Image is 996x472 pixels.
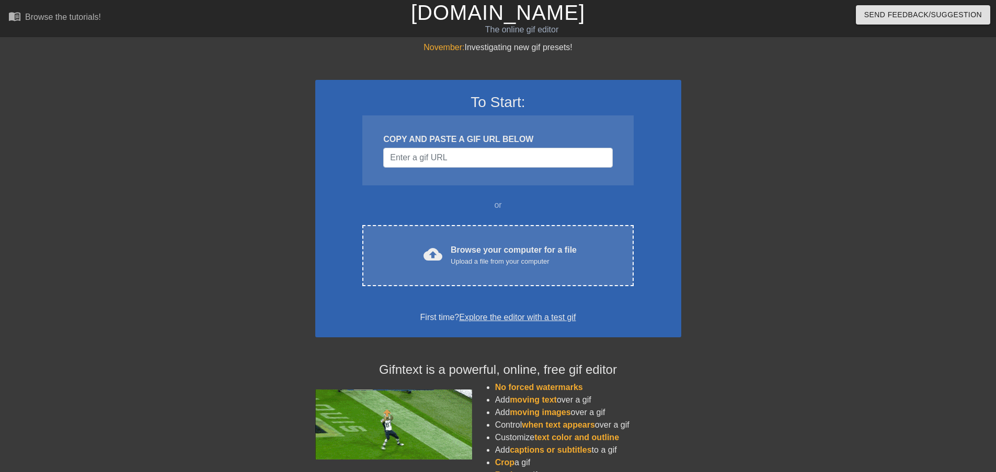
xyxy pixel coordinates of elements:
[8,10,101,26] a: Browse the tutorials!
[383,133,612,146] div: COPY AND PASTE A GIF URL BELOW
[459,313,576,322] a: Explore the editor with a test gif
[411,1,585,24] a: [DOMAIN_NAME]
[864,8,982,21] span: Send Feedback/Suggestion
[495,394,681,406] li: Add over a gif
[315,390,472,459] img: football_small.gif
[25,13,101,21] div: Browse the tutorials!
[495,406,681,419] li: Add over a gif
[495,444,681,456] li: Add to a gif
[329,93,668,111] h3: To Start:
[510,445,591,454] span: captions or subtitles
[315,41,681,54] div: Investigating new gif presets!
[495,431,681,444] li: Customize
[522,420,595,429] span: when text appears
[329,311,668,324] div: First time?
[337,23,706,36] div: The online gif editor
[510,395,557,404] span: moving text
[423,43,464,52] span: November:
[383,148,612,168] input: Username
[342,199,654,211] div: or
[451,244,577,267] div: Browse your computer for a file
[510,408,570,417] span: moving images
[423,245,442,264] span: cloud_upload
[495,456,681,469] li: a gif
[8,10,21,22] span: menu_book
[451,256,577,267] div: Upload a file from your computer
[495,419,681,431] li: Control over a gif
[315,362,681,377] h4: Gifntext is a powerful, online, free gif editor
[495,458,514,467] span: Crop
[534,433,619,442] span: text color and outline
[856,5,990,25] button: Send Feedback/Suggestion
[495,383,583,392] span: No forced watermarks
